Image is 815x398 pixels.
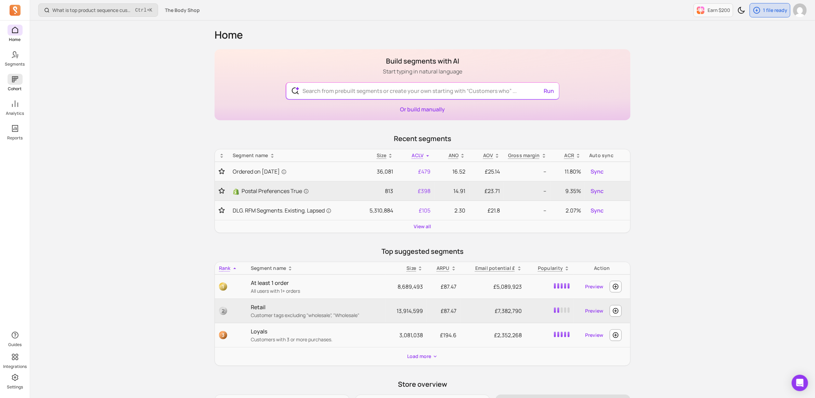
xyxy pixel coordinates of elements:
span: Sync [591,187,604,195]
span: 8,689,493 [398,283,423,290]
div: Auto sync [589,152,626,159]
span: Ordered on [DATE] [233,167,287,176]
a: ShopifyPostal Preferences True [233,187,349,195]
span: Postal Preferences True [242,187,309,195]
div: Segment name [233,152,349,159]
button: Run [541,84,557,98]
p: -- [508,187,547,195]
span: Sync [591,206,604,215]
p: ACR [565,152,574,159]
p: Top suggested segments [215,247,631,256]
p: -- [508,206,547,215]
p: 11.80% [555,167,581,176]
div: Action [578,265,626,272]
p: 2.30 [439,206,465,215]
span: £87.47 [441,283,456,290]
span: + [135,6,152,14]
p: 2.07% [555,206,581,215]
span: £5,089,923 [494,283,522,290]
button: Sync [589,186,605,196]
p: Reports [7,135,23,141]
p: -- [508,167,547,176]
p: £105 [401,206,430,215]
span: ANO [449,152,459,159]
p: Email potential £ [475,265,515,272]
kbd: K [150,8,152,13]
a: View all [414,223,431,230]
h1: Home [215,29,631,41]
button: The Body Shop [161,4,204,16]
button: Toggle favorite [219,188,224,194]
p: Settings [7,384,23,390]
p: £479 [401,167,430,176]
p: At least 1 order [251,279,382,287]
p: Analytics [6,111,24,116]
img: Shopify [233,188,240,195]
a: DLG. RFM Segments. Existing. Lapsed [233,206,349,215]
a: Preview [583,329,606,341]
p: Cohort [8,86,22,92]
p: £23.71 [474,187,500,195]
p: Customers with 3 or more purchases. [251,336,382,343]
p: Retail [251,303,382,311]
span: Size [406,265,416,271]
span: £194.6 [440,331,456,339]
span: Sync [591,167,604,176]
p: Home [9,37,21,42]
p: Store overview [215,380,631,389]
span: ACLV [412,152,424,159]
a: Preview [583,305,606,317]
p: Customer tags excluding "wholesale", "Wholesale" [251,312,382,319]
p: What is top product sequence customer purchase the most in last 90 days? [52,7,132,14]
span: £7,382,790 [495,307,522,315]
img: avatar [793,3,807,17]
p: 16.52 [439,167,465,176]
a: Preview [583,280,606,293]
span: £2,352,268 [494,331,522,339]
p: 36,081 [357,167,393,176]
button: Sync [589,166,605,177]
input: Search from prebuilt segments or create your own starting with “Customers who” ... [297,83,548,99]
div: Open Intercom Messenger [792,375,808,391]
p: 14.91 [439,187,465,195]
span: The Body Shop [165,7,200,14]
span: Rank [219,265,231,271]
p: AOV [483,152,493,159]
p: £398 [401,187,430,195]
p: Earn $200 [708,7,730,14]
span: Size [377,152,386,159]
p: All users with 1+ orders [251,288,382,294]
span: 13,914,599 [397,307,423,315]
span: DLG. RFM Segments. Existing. Lapsed [233,206,332,215]
p: 9.35% [555,187,581,195]
p: Popularity [538,265,563,272]
p: ARPU [437,265,450,272]
p: Integrations [3,364,27,369]
a: Or build manually [400,106,445,113]
button: Toggle favorite [219,168,224,175]
h1: Build segments with AI [383,56,462,66]
button: Sync [589,205,605,216]
p: Gross margin [508,152,540,159]
span: 1 [219,283,227,291]
button: Earn $200 [694,3,733,17]
p: Loyals [251,327,382,335]
p: 5,310,884 [357,206,393,215]
p: 1 file ready [763,7,787,14]
div: Segment name [251,265,382,272]
p: £25.14 [474,167,500,176]
p: Guides [8,342,22,347]
button: What is top product sequence customer purchase the most in last 90 days?Ctrl+K [38,3,158,17]
span: 3,081,038 [399,331,423,339]
button: 1 file ready [750,3,790,17]
button: Toggle favorite [219,207,224,214]
button: Toggle dark mode [735,3,748,17]
p: Segments [5,61,25,67]
a: Ordered on [DATE] [233,167,349,176]
p: 813 [357,187,393,195]
p: Recent segments [215,134,631,143]
p: Start typing in natural language [383,67,462,76]
button: Load more [404,350,441,363]
button: Guides [8,328,23,349]
span: 2 [219,307,227,315]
